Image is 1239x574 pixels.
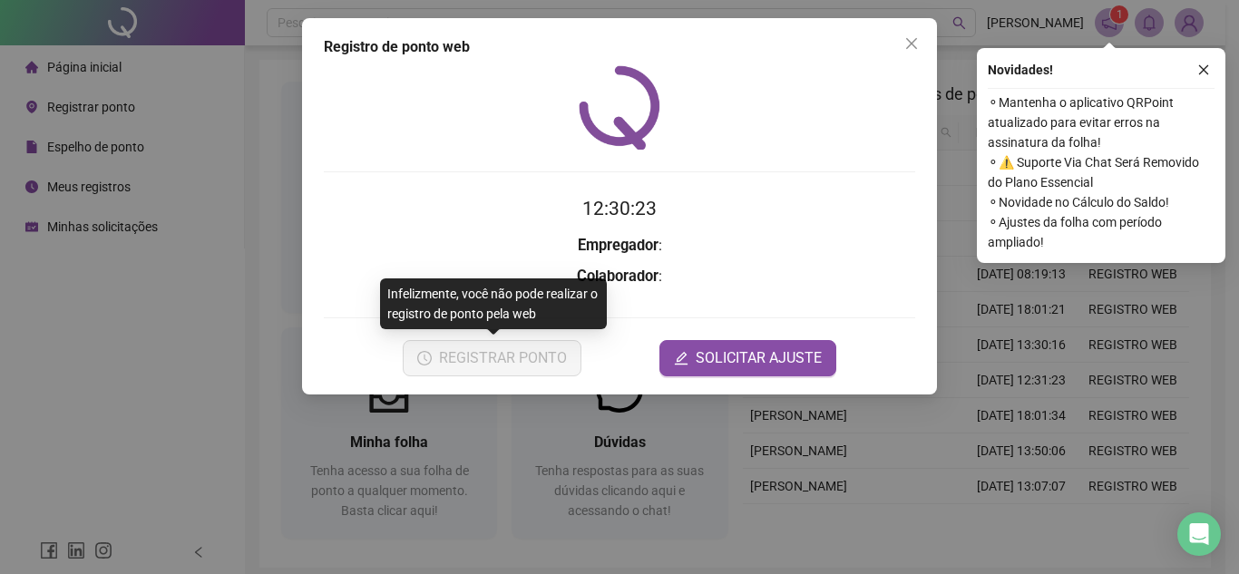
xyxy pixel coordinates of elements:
span: ⚬ Mantenha o aplicativo QRPoint atualizado para evitar erros na assinatura da folha! [988,92,1215,152]
img: QRPoint [579,65,660,150]
span: close [1197,63,1210,76]
span: edit [674,351,688,365]
div: Registro de ponto web [324,36,915,58]
span: ⚬ Ajustes da folha com período ampliado! [988,212,1215,252]
strong: Empregador [578,237,659,254]
strong: Colaborador [577,268,659,285]
span: close [904,36,919,51]
h3: : [324,234,915,258]
span: SOLICITAR AJUSTE [696,347,822,369]
div: Infelizmente, você não pode realizar o registro de ponto pela web [380,278,607,329]
button: REGISTRAR PONTO [403,340,581,376]
span: ⚬ Novidade no Cálculo do Saldo! [988,192,1215,212]
span: Novidades ! [988,60,1053,80]
time: 12:30:23 [582,198,657,219]
button: editSOLICITAR AJUSTE [659,340,836,376]
div: Open Intercom Messenger [1177,512,1221,556]
button: Close [897,29,926,58]
h3: : [324,265,915,288]
span: ⚬ ⚠️ Suporte Via Chat Será Removido do Plano Essencial [988,152,1215,192]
